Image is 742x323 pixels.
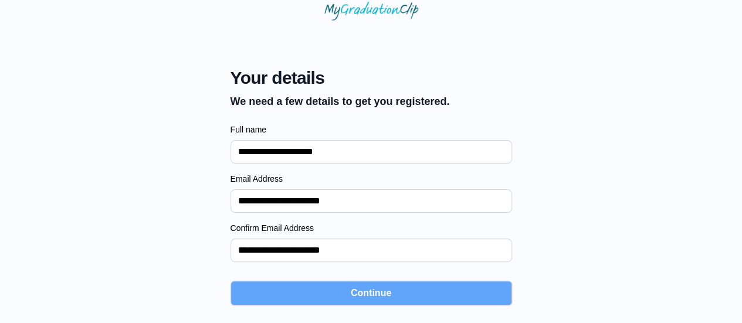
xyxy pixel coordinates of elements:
label: Confirm Email Address [231,222,512,234]
label: Full name [231,124,512,135]
label: Email Address [231,173,512,185]
button: Continue [231,281,512,305]
span: Your details [231,67,450,89]
p: We need a few details to get you registered. [231,93,450,110]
